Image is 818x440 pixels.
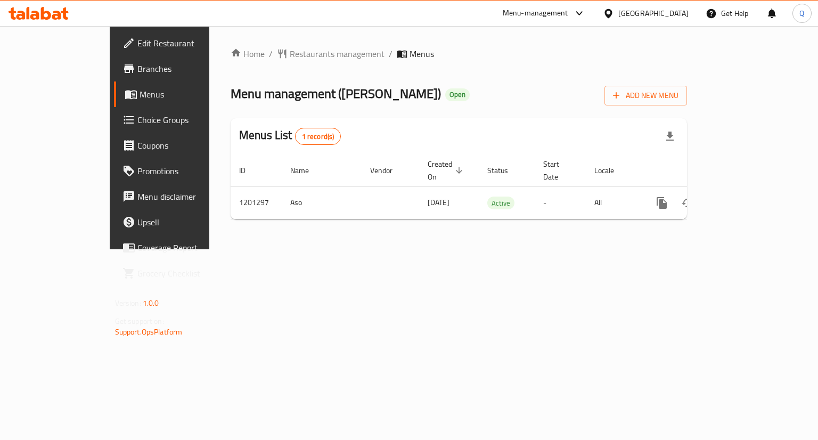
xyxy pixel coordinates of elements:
[231,154,760,219] table: enhanced table
[295,128,341,145] div: Total records count
[114,209,247,235] a: Upsell
[115,296,141,310] span: Version:
[503,7,568,20] div: Menu-management
[231,47,687,60] nav: breadcrumb
[613,89,678,102] span: Add New Menu
[115,314,164,328] span: Get support on:
[594,164,628,177] span: Locale
[487,197,514,209] div: Active
[296,132,341,142] span: 1 record(s)
[114,235,247,260] a: Coverage Report
[277,47,385,60] a: Restaurants management
[137,165,238,177] span: Promotions
[269,47,273,60] li: /
[114,107,247,133] a: Choice Groups
[370,164,406,177] span: Vendor
[239,164,259,177] span: ID
[445,88,470,101] div: Open
[799,7,804,19] span: Q
[137,190,238,203] span: Menu disclaimer
[428,158,466,183] span: Created On
[649,190,675,216] button: more
[137,216,238,229] span: Upsell
[137,113,238,126] span: Choice Groups
[114,56,247,82] a: Branches
[586,186,641,219] td: All
[389,47,392,60] li: /
[137,62,238,75] span: Branches
[535,186,586,219] td: -
[114,184,247,209] a: Menu disclaimer
[290,47,385,60] span: Restaurants management
[487,164,522,177] span: Status
[231,47,265,60] a: Home
[604,86,687,105] button: Add New Menu
[114,30,247,56] a: Edit Restaurant
[641,154,760,187] th: Actions
[140,88,238,101] span: Menus
[282,186,362,219] td: Aso
[137,241,238,254] span: Coverage Report
[143,296,159,310] span: 1.0.0
[543,158,573,183] span: Start Date
[410,47,434,60] span: Menus
[445,90,470,99] span: Open
[137,37,238,50] span: Edit Restaurant
[239,127,341,145] h2: Menus List
[657,124,683,149] div: Export file
[114,133,247,158] a: Coupons
[290,164,323,177] span: Name
[618,7,689,19] div: [GEOGRAPHIC_DATA]
[114,260,247,286] a: Grocery Checklist
[231,186,282,219] td: 1201297
[137,139,238,152] span: Coupons
[231,82,441,105] span: Menu management ( [PERSON_NAME] )
[137,267,238,280] span: Grocery Checklist
[428,195,449,209] span: [DATE]
[114,82,247,107] a: Menus
[675,190,700,216] button: Change Status
[115,325,183,339] a: Support.OpsPlatform
[487,197,514,209] span: Active
[114,158,247,184] a: Promotions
